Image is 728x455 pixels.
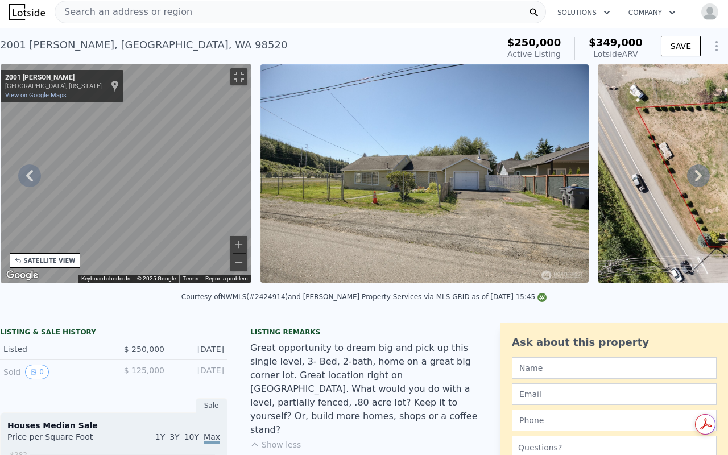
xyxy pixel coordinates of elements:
[230,68,247,85] button: Toggle fullscreen view
[111,80,119,92] a: Show location on map
[3,365,105,379] div: Sold
[204,432,220,444] span: Max
[124,366,164,375] span: $ 125,000
[155,432,165,441] span: 1Y
[250,328,478,337] div: Listing remarks
[1,64,252,283] div: Map
[507,49,561,59] span: Active Listing
[512,334,717,350] div: Ask about this property
[184,432,199,441] span: 10Y
[548,2,619,23] button: Solutions
[250,341,478,437] div: Great opportunity to dream big and pick up this single level, 3- Bed, 2-bath, home on a great big...
[260,64,588,283] img: Sale: 167557060 Parcel: 99501858
[3,268,41,283] a: Open this area in Google Maps (opens a new window)
[183,275,198,282] a: Terms (opens in new tab)
[3,268,41,283] img: Google
[619,2,685,23] button: Company
[24,257,76,265] div: SATELLITE VIEW
[512,357,717,379] input: Name
[537,293,547,302] img: NWMLS Logo
[512,409,717,431] input: Phone
[25,365,49,379] button: View historical data
[7,420,220,431] div: Houses Median Sale
[250,439,301,450] button: Show less
[705,35,728,57] button: Show Options
[205,275,248,282] a: Report a problem
[3,344,105,355] div: Listed
[7,431,114,449] div: Price per Square Foot
[196,398,227,413] div: Sale
[81,275,130,283] button: Keyboard shortcuts
[5,82,102,90] div: [GEOGRAPHIC_DATA], [US_STATE]
[9,4,45,20] img: Lotside
[230,236,247,253] button: Zoom in
[169,432,179,441] span: 3Y
[137,275,176,282] span: © 2025 Google
[55,5,192,19] span: Search an address or region
[507,36,561,48] span: $250,000
[589,36,643,48] span: $349,000
[173,344,224,355] div: [DATE]
[589,48,643,60] div: Lotside ARV
[181,293,547,301] div: Courtesy of NWMLS (#2424914) and [PERSON_NAME] Property Services via MLS GRID as of [DATE] 15:45
[124,345,164,354] span: $ 250,000
[661,36,701,56] button: SAVE
[701,3,719,21] img: avatar
[5,73,102,82] div: 2001 [PERSON_NAME]
[1,64,252,283] div: Street View
[230,254,247,271] button: Zoom out
[5,92,67,99] a: View on Google Maps
[512,383,717,405] input: Email
[173,365,224,379] div: [DATE]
